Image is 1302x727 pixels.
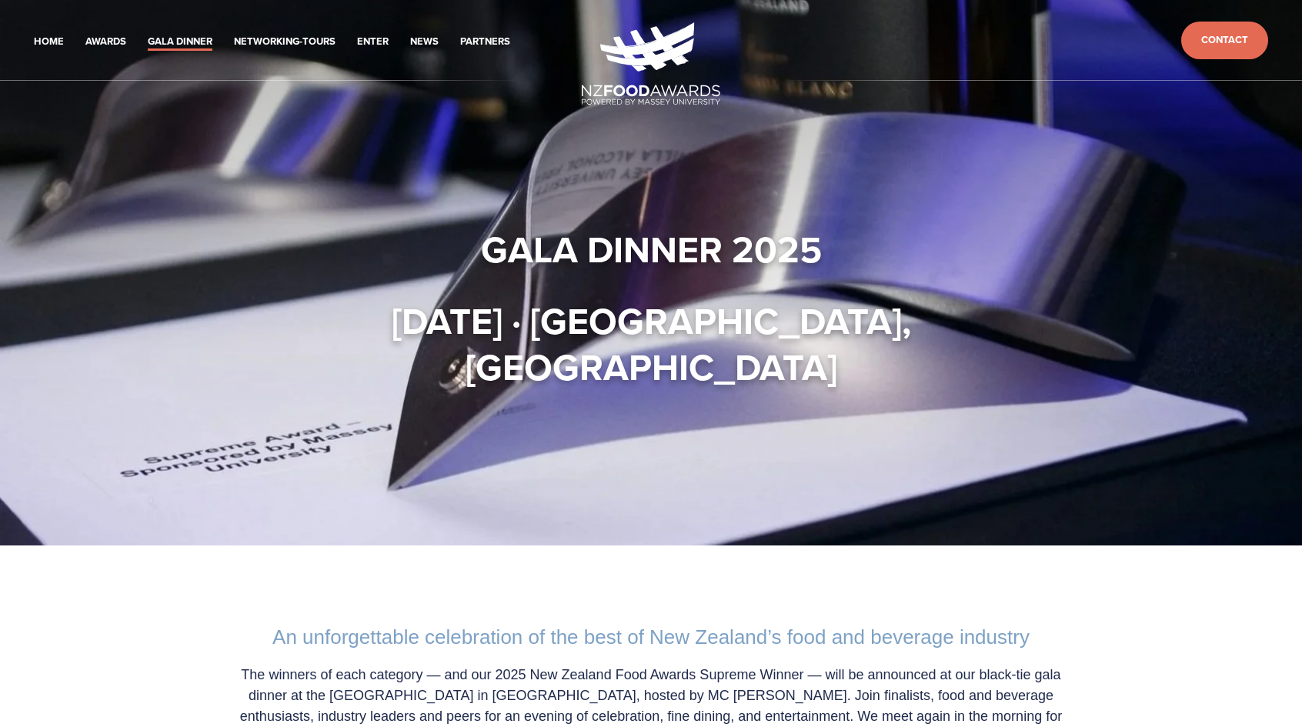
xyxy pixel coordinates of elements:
[208,226,1094,272] h1: Gala Dinner 2025
[223,625,1079,649] h2: An unforgettable celebration of the best of New Zealand’s food and beverage industry
[1181,22,1268,59] a: Contact
[410,33,439,51] a: News
[34,33,64,51] a: Home
[234,33,336,51] a: Networking-Tours
[392,294,920,394] strong: [DATE] · [GEOGRAPHIC_DATA], [GEOGRAPHIC_DATA]
[357,33,389,51] a: Enter
[460,33,510,51] a: Partners
[85,33,126,51] a: Awards
[148,33,212,51] a: Gala Dinner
